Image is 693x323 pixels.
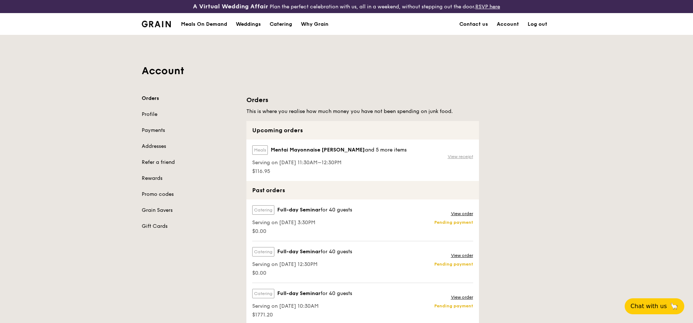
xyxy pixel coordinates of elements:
[321,290,352,296] span: for 40 guests
[252,228,352,235] span: $0.00
[277,248,321,255] span: Full-day Seminar
[231,13,265,35] a: Weddings
[236,13,261,35] div: Weddings
[451,294,473,300] a: View order
[523,13,552,35] a: Log out
[252,261,352,268] span: Serving on [DATE] 12:30PM
[271,146,365,154] span: Mentai Mayonnaise [PERSON_NAME]
[246,121,479,140] div: Upcoming orders
[142,21,171,27] img: Grain
[252,219,352,226] span: Serving on [DATE] 3:30PM
[193,3,268,10] h3: A Virtual Wedding Affair
[670,302,678,311] span: 🦙
[625,298,684,314] button: Chat with us🦙
[434,303,473,309] p: Pending payment
[142,143,238,150] a: Addresses
[451,253,473,258] a: View order
[492,13,523,35] a: Account
[252,205,274,215] label: Catering
[252,145,268,155] label: Meals
[252,289,274,298] label: Catering
[321,249,352,255] span: for 40 guests
[252,303,352,310] span: Serving on [DATE] 10:30AM
[277,206,321,214] span: Full-day Seminar
[142,13,171,35] a: GrainGrain
[434,219,473,225] p: Pending payment
[365,147,407,153] span: and 5 more items
[455,13,492,35] a: Contact us
[297,13,333,35] a: Why Grain
[448,154,473,160] a: View receipt
[630,302,667,311] span: Chat with us
[252,168,407,175] span: $116.95
[252,270,352,277] span: $0.00
[265,13,297,35] a: Catering
[246,181,479,199] div: Past orders
[142,191,238,198] a: Promo codes
[142,159,238,166] a: Refer a friend
[252,159,407,166] span: Serving on [DATE] 11:30AM–12:30PM
[142,223,238,230] a: Gift Cards
[277,290,321,297] span: Full-day Seminar
[451,211,473,217] a: View order
[252,247,274,257] label: Catering
[434,261,473,267] p: Pending payment
[137,3,556,10] div: Plan the perfect celebration with us, all in a weekend, without stepping out the door.
[475,4,500,10] a: RSVP here
[301,13,329,35] div: Why Grain
[142,207,238,214] a: Grain Savers
[142,64,552,77] h1: Account
[270,13,292,35] div: Catering
[142,111,238,118] a: Profile
[142,175,238,182] a: Rewards
[246,108,479,115] h5: This is where you realise how much money you have not been spending on junk food.
[142,127,238,134] a: Payments
[252,311,352,319] span: $1771.20
[181,13,227,35] div: Meals On Demand
[246,95,479,105] h1: Orders
[321,207,352,213] span: for 40 guests
[142,95,238,102] a: Orders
